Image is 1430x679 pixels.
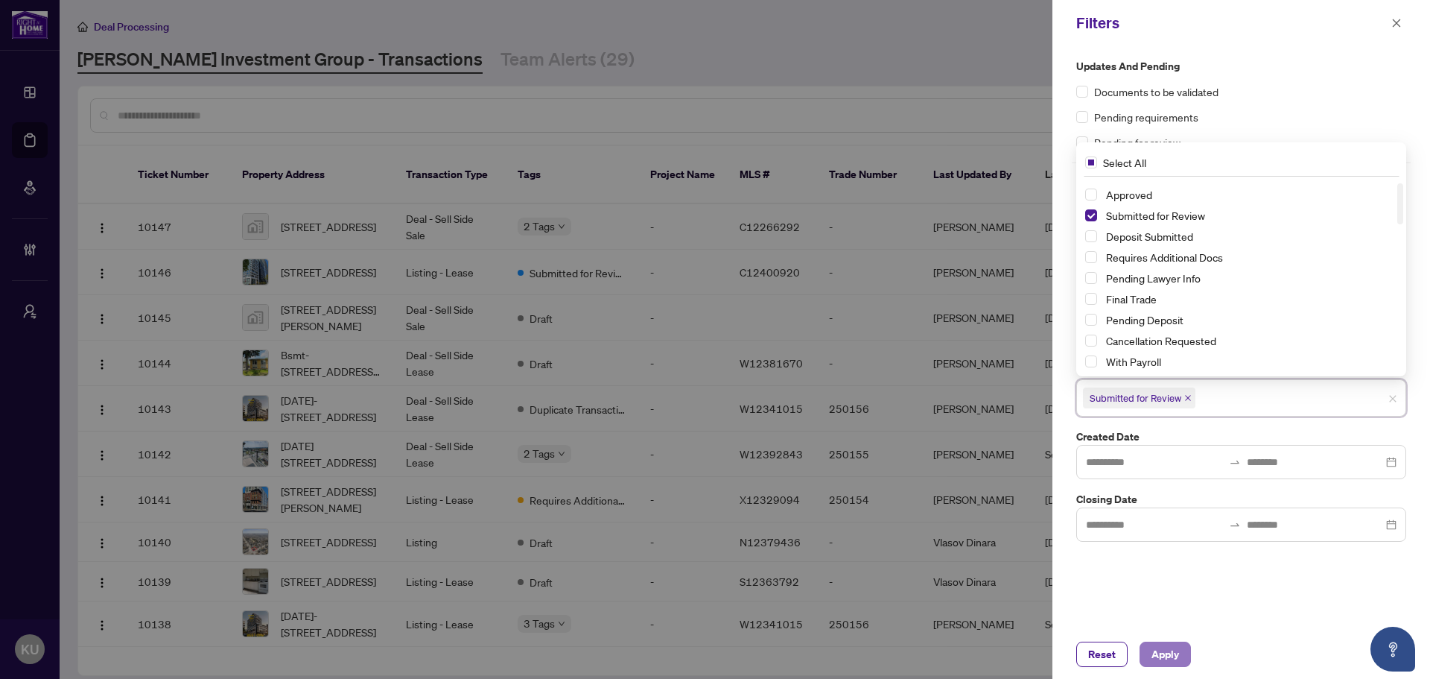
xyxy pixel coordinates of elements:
[1076,429,1406,445] label: Created Date
[1100,227,1397,245] span: Deposit Submitted
[1076,491,1406,508] label: Closing Date
[1229,456,1241,468] span: swap-right
[1085,335,1097,347] span: Select Cancellation Requested
[1085,293,1097,305] span: Select Final Trade
[1106,250,1223,264] span: Requires Additional Docs
[1100,248,1397,266] span: Requires Additional Docs
[1106,313,1183,326] span: Pending Deposit
[1229,519,1241,531] span: to
[1090,391,1181,405] span: Submitted for Review
[1184,394,1192,402] span: close
[1097,154,1152,171] span: Select All
[1094,134,1180,151] span: Pending for review
[1106,292,1157,306] span: Final Trade
[1388,394,1397,403] span: close
[1100,353,1397,370] span: With Payroll
[1106,230,1193,243] span: Deposit Submitted
[1085,356,1097,367] span: Select With Payroll
[1229,456,1241,468] span: to
[1085,251,1097,263] span: Select Requires Additional Docs
[1100,332,1397,350] span: Cancellation Requested
[1370,627,1415,672] button: Open asap
[1106,188,1152,201] span: Approved
[1076,642,1128,667] button: Reset
[1076,58,1406,75] label: Updates and Pending
[1076,12,1387,34] div: Filters
[1391,18,1402,28] span: close
[1088,642,1116,666] span: Reset
[1094,83,1218,100] span: Documents to be validated
[1229,519,1241,531] span: swap-right
[1140,642,1191,667] button: Apply
[1151,642,1179,666] span: Apply
[1106,209,1205,222] span: Submitted for Review
[1085,209,1097,221] span: Select Submitted for Review
[1083,388,1195,408] span: Submitted for Review
[1100,290,1397,308] span: Final Trade
[1100,269,1397,287] span: Pending Lawyer Info
[1085,314,1097,326] span: Select Pending Deposit
[1100,186,1397,203] span: Approved
[1106,271,1201,285] span: Pending Lawyer Info
[1100,206,1397,224] span: Submitted for Review
[1085,230,1097,242] span: Select Deposit Submitted
[1085,189,1097,200] span: Select Approved
[1085,272,1097,284] span: Select Pending Lawyer Info
[1094,109,1198,125] span: Pending requirements
[1106,355,1161,368] span: With Payroll
[1106,334,1216,347] span: Cancellation Requested
[1100,311,1397,329] span: Pending Deposit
